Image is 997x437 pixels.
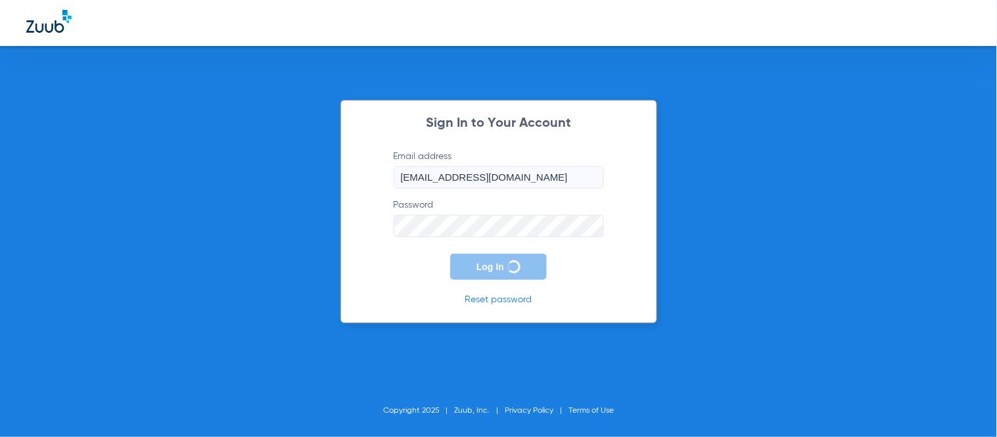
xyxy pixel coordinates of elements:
[394,198,604,237] label: Password
[450,254,547,280] button: Log In
[26,10,72,33] img: Zuub Logo
[454,404,505,417] li: Zuub, Inc.
[465,295,532,304] a: Reset password
[383,404,454,417] li: Copyright 2025
[394,215,604,237] input: Password
[476,262,504,272] span: Log In
[394,150,604,189] label: Email address
[568,407,614,415] a: Terms of Use
[505,407,553,415] a: Privacy Policy
[394,166,604,189] input: Email address
[374,117,624,130] h2: Sign In to Your Account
